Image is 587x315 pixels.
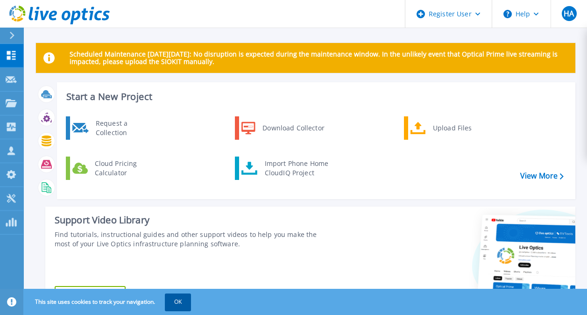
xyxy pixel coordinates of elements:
div: Upload Files [428,119,497,137]
h3: Start a New Project [66,92,563,102]
div: Import Phone Home CloudIQ Project [260,159,333,178]
div: Find tutorials, instructional guides and other support videos to help you make the most of your L... [55,230,330,249]
div: Support Video Library [55,214,330,226]
div: Request a Collection [91,119,159,137]
a: View More [520,172,564,180]
span: HA [564,10,574,17]
a: Upload Files [404,116,500,140]
div: Cloud Pricing Calculator [90,159,159,178]
a: Explore Now! [55,286,126,305]
div: Download Collector [258,119,328,137]
span: This site uses cookies to track your navigation. [26,294,191,310]
button: OK [165,294,191,310]
a: Cloud Pricing Calculator [66,157,162,180]
a: Download Collector [235,116,331,140]
a: Request a Collection [66,116,162,140]
p: Scheduled Maintenance [DATE][DATE]: No disruption is expected during the maintenance window. In t... [70,50,568,65]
